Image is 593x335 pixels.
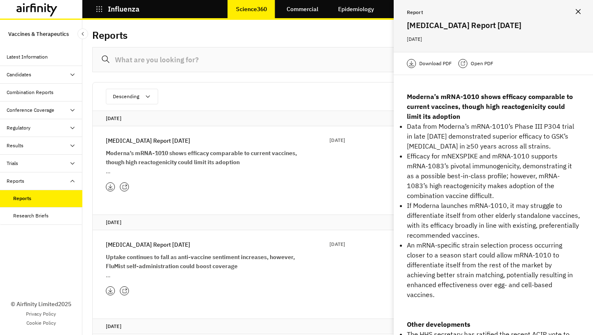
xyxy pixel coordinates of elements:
p: Open PDF [471,59,493,68]
button: Descending [106,89,158,104]
p: [DATE] [329,136,345,144]
p: An mRNA-specific strain selection process occurring closer to a season start could allow mRNA-101... [407,240,580,300]
div: Trials [7,160,18,167]
div: Results [7,142,23,149]
p: Download PDF [419,59,452,68]
p: Influenza [108,5,140,13]
div: Combination Reports [7,89,54,96]
p: [DATE] [106,114,570,123]
h2: Reports [92,29,128,41]
p: Data from Moderna’s mRNA-1010’s Phase III P304 trial in late [DATE] demonstrated superior efficac... [407,121,580,151]
p: [DATE] [407,35,580,44]
div: Research Briefs [13,212,49,219]
p: © Airfinity Limited 2025 [11,300,71,309]
p: Science360 [236,6,267,12]
input: What are you looking for? [92,47,583,72]
p: [DATE] [106,322,570,330]
a: Privacy Policy [26,310,56,318]
div: Latest Information [7,53,48,61]
ul: … [106,167,304,176]
strong: Moderna’s mRNA-1010 shows efficacy comparable to current vaccines, though high reactogenicity cou... [407,92,573,120]
div: Reports [7,177,24,185]
button: Close Sidebar [77,28,88,39]
div: Conference Coverage [7,106,54,114]
p: If Moderna launches mRNA-1010, it may struggle to differentiate itself from other elderly standal... [407,201,580,240]
strong: Uptake continues to fall as anti-vaccine sentiment increases, however, FluMist self-administratio... [106,253,295,270]
button: Influenza [96,2,140,16]
h2: [MEDICAL_DATA] Report [DATE] [407,19,580,31]
div: Regulatory [7,124,30,132]
p: [DATE] [329,240,345,248]
p: [MEDICAL_DATA] Report [DATE] [106,240,190,249]
p: [DATE] [106,218,570,226]
p: [MEDICAL_DATA] Report [DATE] [106,136,190,145]
div: Reports [13,195,31,202]
strong: Moderna’s mRNA-1010 shows efficacy comparable to current vaccines, though high reactogenicity cou... [106,149,297,166]
p: Vaccines & Therapeutics [8,26,69,42]
a: Cookie Policy [26,319,56,327]
strong: Other developments [407,320,470,328]
div: Candidates [7,71,31,78]
p: Efficacy for mNEXSPIKE and mRNA-1010 supports mRNA-1083’s pivotal immunogenicity, demonstrating i... [407,151,580,201]
div: … [106,252,304,280]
